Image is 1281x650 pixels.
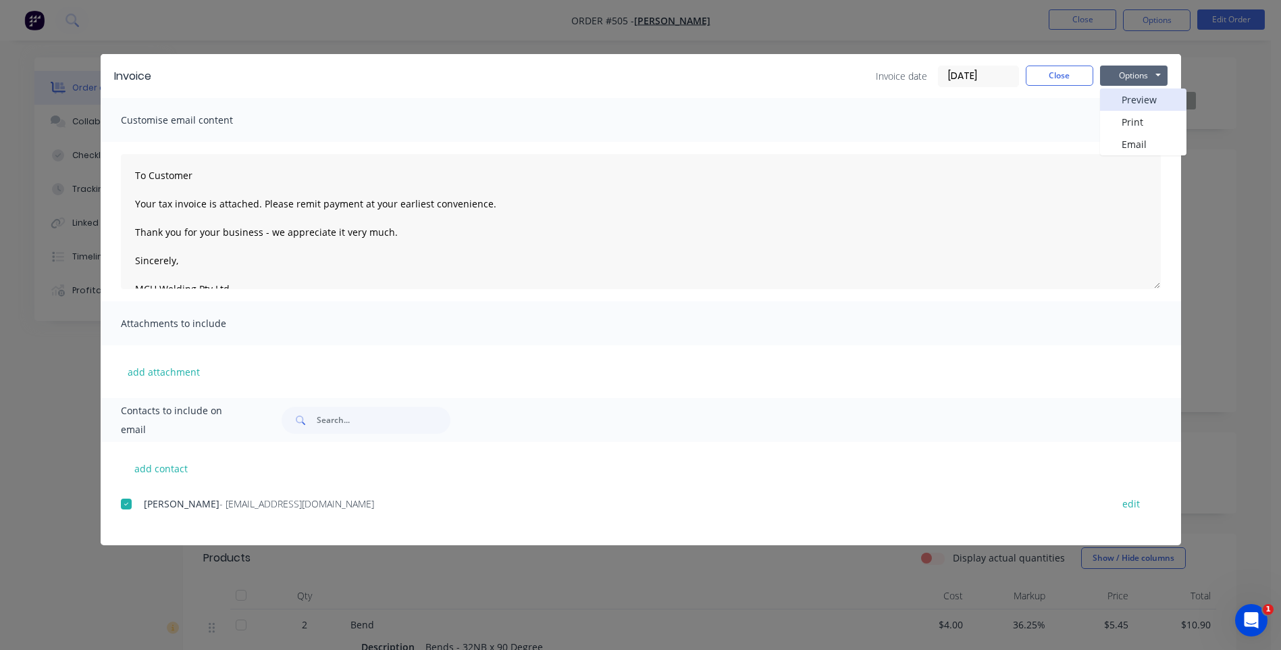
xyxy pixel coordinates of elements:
button: Options [1100,66,1168,86]
div: Invoice [114,68,151,84]
button: add contact [121,458,202,478]
textarea: To Customer Your tax invoice is attached. Please remit payment at your earliest convenience. Than... [121,154,1161,289]
span: [PERSON_NAME] [144,497,219,510]
span: Attachments to include [121,314,269,333]
span: 1 [1263,604,1274,615]
button: Email [1100,133,1186,155]
input: Search... [317,407,450,434]
span: Invoice date [876,69,927,83]
button: add attachment [121,361,207,382]
button: Print [1100,111,1186,133]
span: - [EMAIL_ADDRESS][DOMAIN_NAME] [219,497,374,510]
button: edit [1114,495,1148,513]
button: Preview [1100,89,1186,111]
button: Close [1026,66,1093,86]
span: Customise email content [121,111,269,130]
iframe: Intercom live chat [1235,604,1267,636]
span: Contacts to include on email [121,401,249,439]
